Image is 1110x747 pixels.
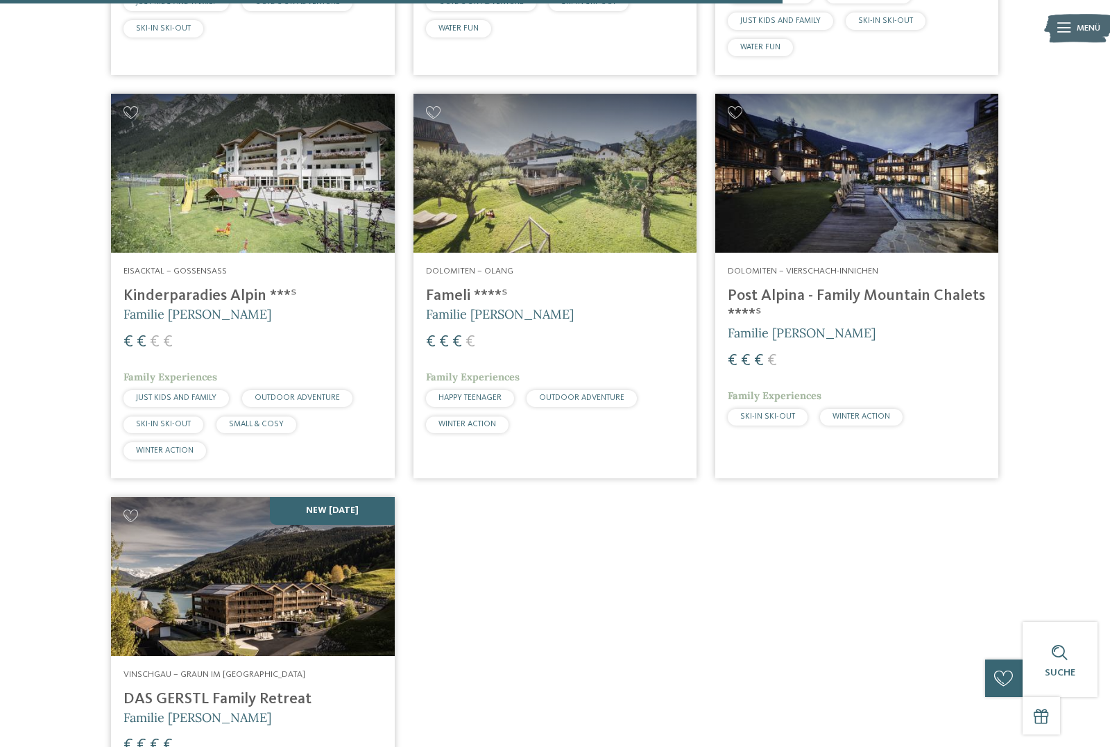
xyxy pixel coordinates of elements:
span: € [767,353,777,369]
span: Family Experiences [426,371,520,383]
span: € [163,334,173,351]
span: € [728,353,737,369]
span: Family Experiences [728,389,821,402]
span: € [741,353,751,369]
span: € [754,353,764,369]
a: Familienhotels gesucht? Hier findet ihr die besten! Dolomiten – Vierschach-Innichen Post Alpina -... [715,94,998,478]
span: JUST KIDS AND FAMILY [740,17,821,25]
span: Eisacktal – Gossensass [123,267,227,276]
span: Dolomiten – Vierschach-Innichen [728,267,878,276]
span: HAPPY TEENAGER [438,394,502,402]
span: Familie [PERSON_NAME] [426,306,574,322]
span: € [439,334,449,351]
span: JUST KIDS AND FAMILY [136,394,216,402]
span: Familie [PERSON_NAME] [123,710,271,725]
span: Familie [PERSON_NAME] [123,306,271,322]
span: SKI-IN SKI-OUT [740,412,795,421]
span: WATER FUN [740,43,780,51]
span: OUTDOOR ADVENTURE [255,394,340,402]
span: OUTDOOR ADVENTURE [539,394,624,402]
span: SKI-IN SKI-OUT [136,24,191,33]
span: € [466,334,475,351]
span: WATER FUN [438,24,479,33]
h4: Kinderparadies Alpin ***ˢ [123,287,382,305]
img: Post Alpina - Family Mountain Chalets ****ˢ [715,94,998,253]
span: € [452,334,462,351]
span: € [150,334,160,351]
span: Familie [PERSON_NAME] [728,325,876,341]
span: Family Experiences [123,371,217,383]
span: SKI-IN SKI-OUT [136,420,191,428]
img: Familienhotels gesucht? Hier findet ihr die besten! [413,94,697,253]
h4: Post Alpina - Family Mountain Chalets ****ˢ [728,287,986,324]
a: Familienhotels gesucht? Hier findet ihr die besten! Dolomiten – Olang Fameli ****ˢ Familie [PERSO... [413,94,697,478]
span: SKI-IN SKI-OUT [858,17,913,25]
h4: DAS GERSTL Family Retreat [123,690,382,709]
span: € [137,334,146,351]
span: WINTER ACTION [832,412,890,421]
span: WINTER ACTION [136,446,194,455]
span: € [426,334,436,351]
a: Familienhotels gesucht? Hier findet ihr die besten! Eisacktal – Gossensass Kinderparadies Alpin *... [111,94,394,478]
span: Dolomiten – Olang [426,267,513,276]
span: Vinschgau – Graun im [GEOGRAPHIC_DATA] [123,670,305,679]
img: Familienhotels gesucht? Hier findet ihr die besten! [111,497,394,657]
span: SMALL & COSY [229,420,284,428]
img: Kinderparadies Alpin ***ˢ [111,94,394,253]
span: WINTER ACTION [438,420,496,428]
span: € [123,334,133,351]
span: Suche [1045,668,1075,678]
